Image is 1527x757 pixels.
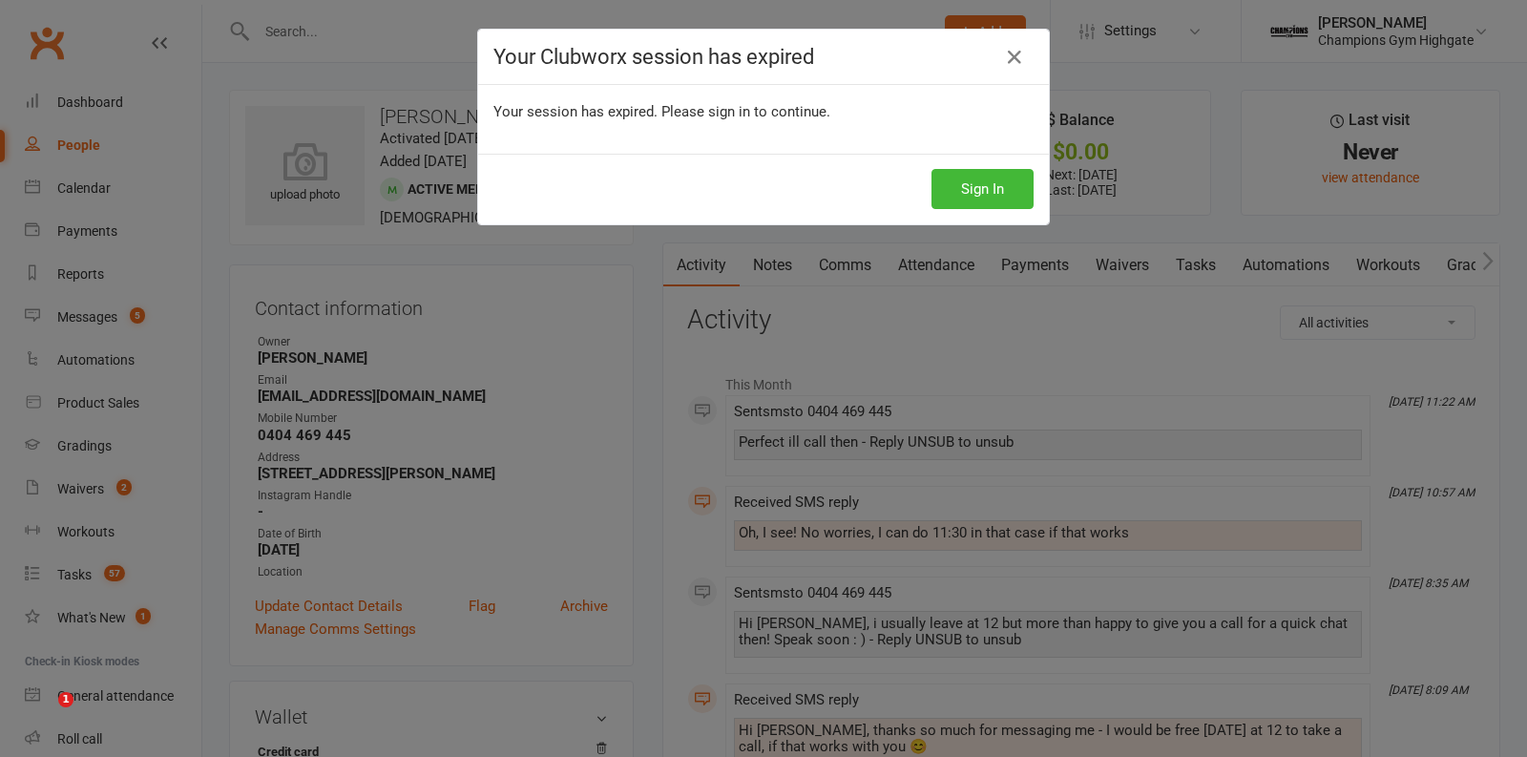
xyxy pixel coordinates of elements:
span: Your session has expired. Please sign in to continue. [493,103,830,120]
iframe: Intercom live chat [19,692,65,738]
h4: Your Clubworx session has expired [493,45,1034,69]
button: Sign In [931,169,1034,209]
span: 1 [58,692,73,707]
a: Close [999,42,1030,73]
